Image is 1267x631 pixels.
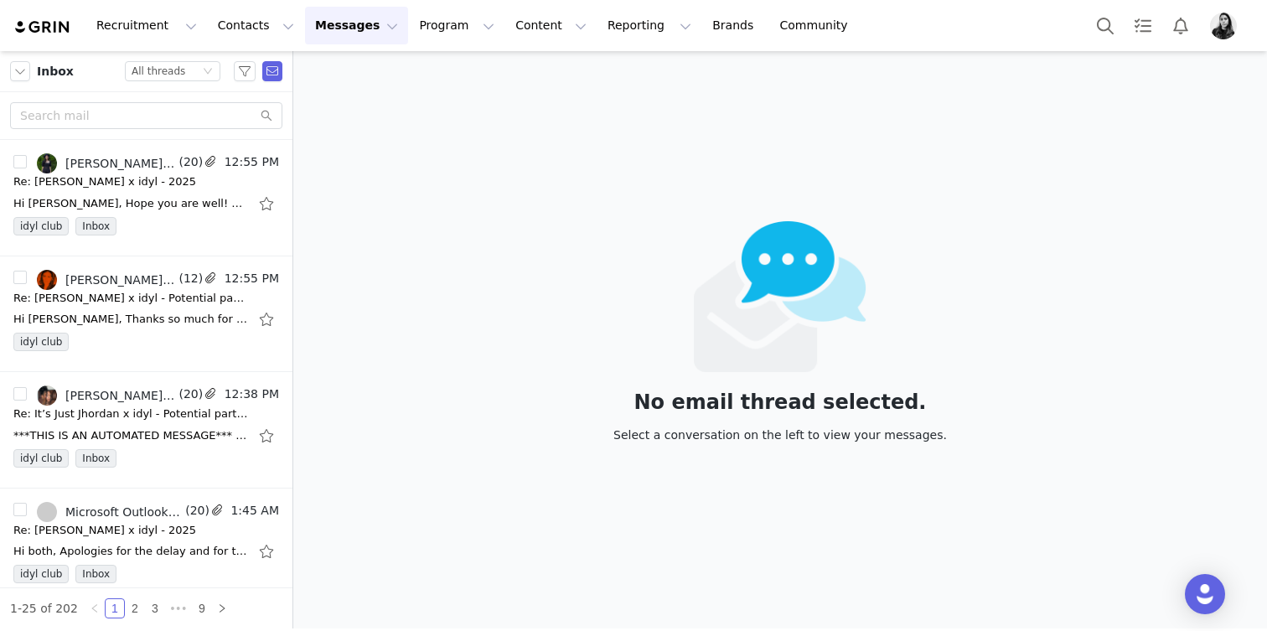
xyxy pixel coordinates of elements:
[221,270,279,290] span: 12:55 PM
[13,290,248,307] div: Re: Sam Chapman x idyl - Potential partnership
[65,389,175,402] div: [PERSON_NAME], [DOMAIN_NAME][EMAIL_ADDRESS][PERSON_NAME][DOMAIN_NAME], [PERSON_NAME][DOMAIN_NAME]...
[1087,7,1124,44] button: Search
[262,61,282,81] span: Send Email
[13,427,248,444] div: ***THIS IS AN AUTOMATED MESSAGE*** Hi! Wilhelmina is closed for the holiday and will re-open Tues...
[13,406,248,422] div: Re: It’s Just Jhordan x idyl - Potential partnership
[37,153,57,173] img: UCdF5QXMUx1tT7odhtBdDyEA--s.jpg
[13,333,69,351] span: idyl club
[13,543,248,560] div: Hi both, Apologies for the delay and for the email issues - we were switching hosting providers a...
[694,221,867,372] img: emails-empty2x.png
[613,393,947,411] div: No email thread selected.
[37,270,57,290] img: 3c9d631b-f52d-4f39-9a0a-e77762423099--s.jpg
[75,565,116,583] span: Inbox
[13,565,69,583] span: idyl club
[1210,13,1237,39] img: 3988666f-b618-4335-b92d-0222703392cd.jpg
[106,599,124,618] a: 1
[1162,7,1199,44] button: Notifications
[145,598,165,618] li: 3
[770,7,866,44] a: Community
[126,599,144,618] a: 2
[37,63,74,80] span: Inbox
[208,7,304,44] button: Contacts
[37,385,175,406] a: [PERSON_NAME], [DOMAIN_NAME][EMAIL_ADDRESS][PERSON_NAME][DOMAIN_NAME], [PERSON_NAME][DOMAIN_NAME]...
[37,385,57,406] img: baddd4fa-2811-4f59-b1ce-87579c4dad32.jpg
[175,385,203,403] span: (20)
[13,449,69,468] span: idyl club
[86,7,207,44] button: Recruitment
[37,153,175,173] a: [PERSON_NAME], [PERSON_NAME], [PERSON_NAME]
[85,598,105,618] li: Previous Page
[65,505,182,519] div: Microsoft Outlook, [PERSON_NAME], [PERSON_NAME], [PERSON_NAME]
[132,62,185,80] div: All threads
[1200,13,1254,39] button: Profile
[182,502,209,520] span: (20)
[193,599,211,618] a: 9
[13,522,196,539] div: Re: Amie Chase x idyl - 2025
[192,598,212,618] li: 9
[175,270,203,287] span: (12)
[261,110,272,122] i: icon: search
[37,270,175,290] a: [PERSON_NAME], [PERSON_NAME][EMAIL_ADDRESS][DOMAIN_NAME]
[305,7,408,44] button: Messages
[203,66,213,78] i: icon: down
[1125,7,1161,44] a: Tasks
[165,598,192,618] span: •••
[597,7,701,44] button: Reporting
[10,102,282,129] input: Search mail
[702,7,768,44] a: Brands
[13,173,196,190] div: Re: Audrey Coyne x idyl - 2025
[212,598,232,618] li: Next Page
[409,7,504,44] button: Program
[75,217,116,235] span: Inbox
[75,449,116,468] span: Inbox
[1185,574,1225,614] div: Open Intercom Messenger
[65,273,175,287] div: [PERSON_NAME], [PERSON_NAME][EMAIL_ADDRESS][DOMAIN_NAME]
[13,217,69,235] span: idyl club
[217,603,227,613] i: icon: right
[505,7,597,44] button: Content
[13,195,248,212] div: Hi Audrey, Hope you are well! We're so happy to see another beautiful video live. I believe we ne...
[221,153,279,173] span: 12:55 PM
[65,157,175,170] div: [PERSON_NAME], [PERSON_NAME], [PERSON_NAME]
[13,311,248,328] div: Hi Sophie, Thanks so much for getting back to me. We’re looking at an organic YouTube inclusion a...
[221,385,279,406] span: 12:38 PM
[175,153,203,171] span: (20)
[125,598,145,618] li: 2
[613,426,947,444] div: Select a conversation on the left to view your messages.
[90,603,100,613] i: icon: left
[37,502,182,522] a: Microsoft Outlook, [PERSON_NAME], [PERSON_NAME], [PERSON_NAME]
[165,598,192,618] li: Next 3 Pages
[10,598,78,618] li: 1-25 of 202
[105,598,125,618] li: 1
[13,19,72,35] img: grin logo
[146,599,164,618] a: 3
